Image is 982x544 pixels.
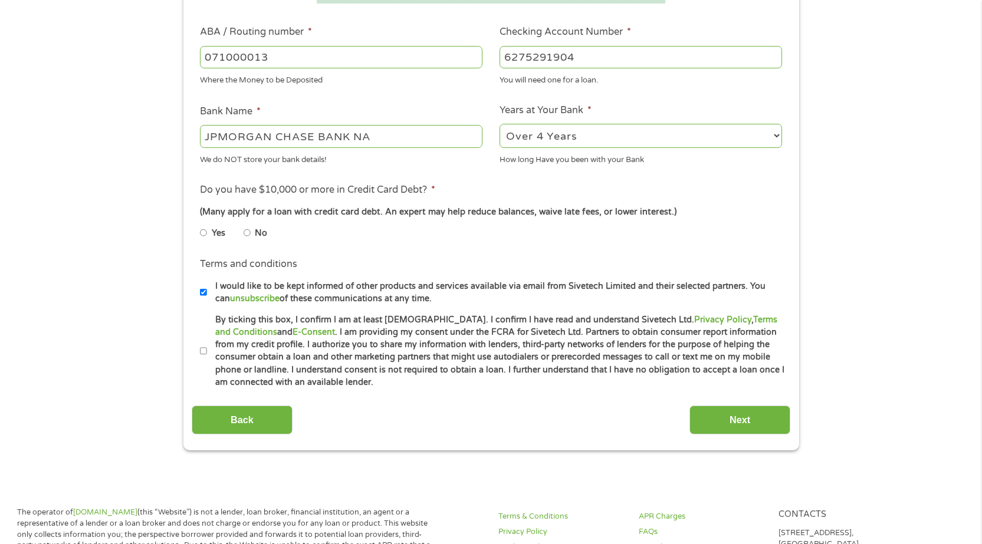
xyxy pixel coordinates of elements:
[212,227,225,240] label: Yes
[192,405,293,434] input: Back
[200,258,297,271] label: Terms and conditions
[500,71,782,87] div: You will need one for a loan.
[200,71,482,87] div: Where the Money to be Deposited
[200,184,435,196] label: Do you have $10,000 or more in Credit Card Debt?
[200,150,482,166] div: We do NOT store your bank details!
[498,511,625,522] a: Terms & Conditions
[639,511,765,522] a: APR Charges
[500,104,592,117] label: Years at Your Bank
[207,280,786,305] label: I would like to be kept informed of other products and services available via email from Sivetech...
[200,26,312,38] label: ABA / Routing number
[498,526,625,538] a: Privacy Policy
[73,507,137,517] a: [DOMAIN_NAME]
[779,509,905,520] h4: Contacts
[500,26,631,38] label: Checking Account Number
[230,294,280,304] a: unsubscribe
[200,206,781,219] div: (Many apply for a loan with credit card debt. An expert may help reduce balances, waive late fees...
[639,526,765,538] a: FAQs
[500,150,782,166] div: How long Have you been with your Bank
[200,46,482,68] input: 263177916
[200,105,261,118] label: Bank Name
[215,315,777,337] a: Terms and Conditions
[255,227,267,240] label: No
[500,46,782,68] input: 345634636
[207,314,786,389] label: By ticking this box, I confirm I am at least [DEMOGRAPHIC_DATA]. I confirm I have read and unders...
[694,315,751,325] a: Privacy Policy
[293,327,335,337] a: E-Consent
[689,405,790,434] input: Next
